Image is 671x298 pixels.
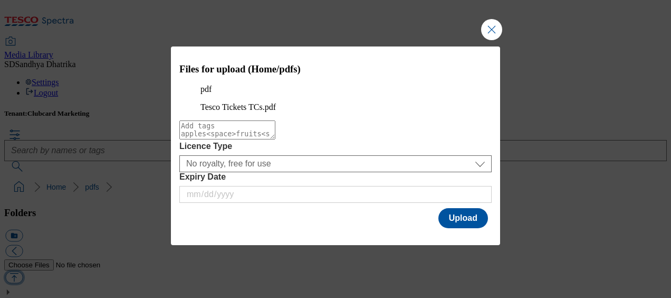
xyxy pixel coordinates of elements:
[200,85,471,94] p: pdf
[179,172,492,182] label: Expiry Date
[171,46,500,246] div: Modal
[179,63,492,75] h3: Files for upload (Home/pdfs)
[179,142,492,151] label: Licence Type
[200,103,471,112] figcaption: Tesco Tickets TCs.pdf
[438,208,488,228] button: Upload
[481,19,502,40] button: Close Modal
